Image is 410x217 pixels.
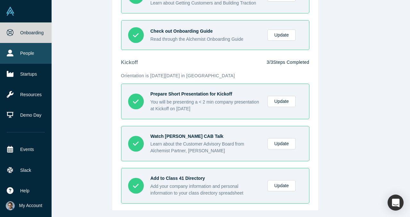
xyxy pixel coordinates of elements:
div: You will be presenting a < 2 min company presentation at Kickoff on [DATE] [151,99,261,112]
button: My Account [6,201,42,210]
div: Learn about the Customer Advisory Board from Alchemist Partner, [PERSON_NAME] [151,141,261,154]
strong: kickoff [121,59,138,65]
span: My Account [19,202,42,209]
a: Update [267,96,295,107]
a: Update [267,180,295,191]
span: Help [20,188,29,194]
div: Read through the Alchemist Onboarding Guide [151,36,261,43]
div: Prepare Short Presentation for Kickoff [151,91,261,97]
div: Watch [PERSON_NAME] CAB Talk [151,133,261,140]
img: VP Singh's Account [6,201,15,210]
div: Check out Onboarding Guide [151,28,261,35]
img: Alchemist Vault Logo [6,7,15,16]
a: Update [267,29,295,41]
div: Add to Class 41 Directory [151,175,261,182]
span: Orientation is [DATE][DATE] in [GEOGRAPHIC_DATA] [121,73,235,78]
a: Update [267,138,295,149]
p: 3 / 3 Steps Completed [266,59,309,66]
div: Add your company information and personal information to your class directory spreadsheet [151,183,261,196]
